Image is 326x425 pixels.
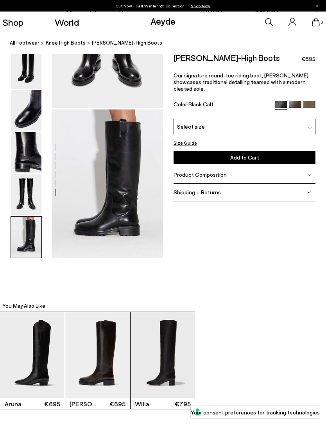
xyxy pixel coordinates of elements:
a: knee high boots [46,39,86,47]
label: Your consent preferences for tracking technologies [191,408,320,416]
span: €795 [163,400,191,408]
img: Henry Knee-High Boots - Image 3 [11,90,41,131]
a: Shop [2,18,23,27]
span: Willa [135,400,163,409]
span: Navigate to /collections/new-in [191,4,211,8]
img: Henry Knee-High Boots - Image 2 [11,48,41,89]
nav: breadcrumb [10,33,326,54]
a: All Footwear [10,39,39,47]
img: Henry Knee-High Boots - Image 5 [11,175,41,216]
span: [PERSON_NAME]-High Boots [92,39,162,47]
h2: [PERSON_NAME]-High Boots [174,54,280,62]
button: Add to Cart [174,151,316,164]
img: Henry Knee-High Boots - Image 6 [11,217,41,258]
p: Out Now | Fall/Winter ‘25 Collection [116,2,211,10]
a: Aeyde [150,15,176,27]
span: Add to Cart [230,154,259,161]
h2: You May Also Like [2,302,45,310]
span: €695 [98,400,125,408]
img: svg%3E [307,173,311,177]
a: Willa €795 [131,312,195,410]
img: svg%3E [308,126,312,130]
span: [PERSON_NAME] [70,400,97,409]
span: 0 [320,20,324,25]
button: Size Guide [174,139,197,147]
p: Our signature round-toe riding boot, [PERSON_NAME] showcases traditional detailing teamed with a ... [174,72,316,92]
a: 0 [312,18,320,27]
span: Product Composition [174,172,227,178]
button: Your consent preferences for tracking technologies [191,405,320,419]
img: Willa Leather Over-Knee Boots [131,312,195,399]
div: 2 / 3 [65,312,131,410]
img: Henry Knee-High Boots [65,312,130,399]
div: 3 / 3 [131,312,196,410]
span: Select size [177,123,205,131]
span: €695 [32,400,60,408]
span: Aruna [5,400,32,409]
img: svg%3E [307,191,311,195]
span: Shipping + Returns [174,189,221,196]
div: Color: [174,101,270,110]
span: knee high boots [46,40,86,46]
img: Henry Knee-High Boots - Image 4 [11,133,41,174]
a: [PERSON_NAME] €695 [65,312,130,410]
span: €695 [301,56,315,63]
a: World [55,18,79,27]
span: Black Calf [188,101,213,108]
